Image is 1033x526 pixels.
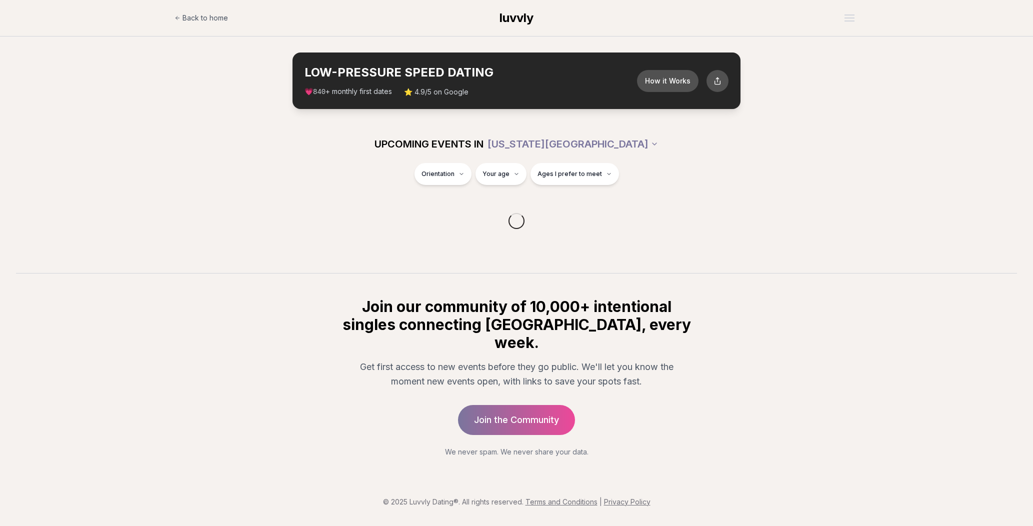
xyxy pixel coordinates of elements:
[475,163,526,185] button: Your age
[599,497,602,506] span: |
[499,10,533,26] a: luvvly
[458,405,575,435] a: Join the Community
[525,497,597,506] a: Terms and Conditions
[530,163,619,185] button: Ages I prefer to meet
[304,64,637,80] h2: LOW-PRESSURE SPEED DATING
[840,10,858,25] button: Open menu
[537,170,602,178] span: Ages I prefer to meet
[304,86,392,97] span: 💗 + monthly first dates
[348,359,684,389] p: Get first access to new events before they go public. We'll let you know the moment new events op...
[487,133,658,155] button: [US_STATE][GEOGRAPHIC_DATA]
[421,170,454,178] span: Orientation
[182,13,228,23] span: Back to home
[374,137,483,151] span: UPCOMING EVENTS IN
[482,170,509,178] span: Your age
[404,87,468,97] span: ⭐ 4.9/5 on Google
[174,8,228,28] a: Back to home
[637,70,698,92] button: How it Works
[8,497,1025,507] p: © 2025 Luvvly Dating®. All rights reserved.
[340,447,692,457] p: We never spam. We never share your data.
[313,88,325,96] span: 840
[604,497,650,506] a: Privacy Policy
[414,163,471,185] button: Orientation
[499,10,533,25] span: luvvly
[340,297,692,351] h2: Join our community of 10,000+ intentional singles connecting [GEOGRAPHIC_DATA], every week.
